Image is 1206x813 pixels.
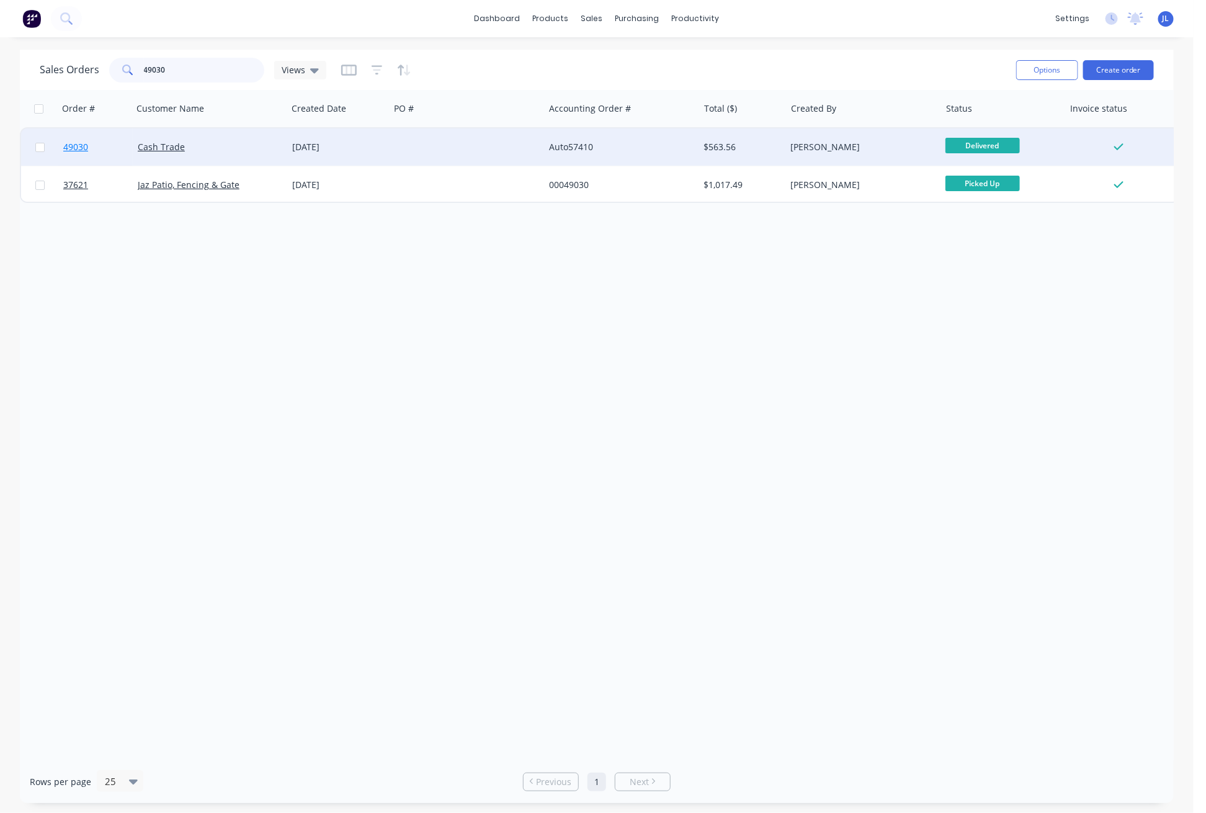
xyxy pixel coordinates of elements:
[292,102,346,115] div: Created Date
[790,179,928,191] div: [PERSON_NAME]
[791,102,836,115] div: Created By
[138,141,185,153] a: Cash Trade
[292,179,385,191] div: [DATE]
[63,128,138,166] a: 49030
[1049,9,1096,28] div: settings
[144,58,265,83] input: Search...
[292,141,385,153] div: [DATE]
[549,179,687,191] div: 00049030
[704,179,777,191] div: $1,017.49
[666,9,726,28] div: productivity
[549,102,631,115] div: Accounting Order #
[704,102,737,115] div: Total ($)
[136,102,204,115] div: Customer Name
[575,9,609,28] div: sales
[1083,60,1154,80] button: Create order
[40,64,99,76] h1: Sales Orders
[30,776,91,788] span: Rows per page
[1016,60,1078,80] button: Options
[63,141,88,153] span: 49030
[549,141,687,153] div: Auto57410
[63,179,88,191] span: 37621
[1163,13,1169,24] span: JL
[609,9,666,28] div: purchasing
[62,102,95,115] div: Order #
[615,776,670,788] a: Next page
[527,9,575,28] div: products
[537,776,572,788] span: Previous
[587,773,606,791] a: Page 1 is your current page
[22,9,41,28] img: Factory
[1070,102,1127,115] div: Invoice status
[704,141,777,153] div: $563.56
[524,776,578,788] a: Previous page
[282,63,305,76] span: Views
[468,9,527,28] a: dashboard
[790,141,928,153] div: [PERSON_NAME]
[138,179,239,191] a: Jaz Patio, Fencing & Gate
[63,166,138,204] a: 37621
[630,776,649,788] span: Next
[946,102,972,115] div: Status
[394,102,414,115] div: PO #
[518,773,676,791] ul: Pagination
[945,138,1020,153] span: Delivered
[945,176,1020,191] span: Picked Up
